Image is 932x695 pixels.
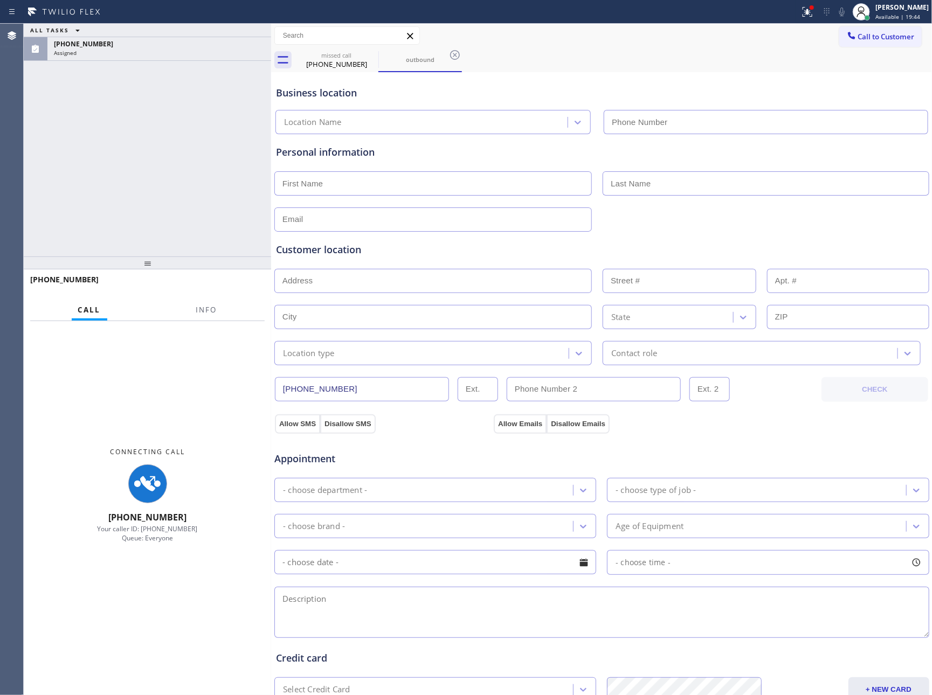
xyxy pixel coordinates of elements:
input: First Name [274,171,592,196]
span: - choose time - [616,557,671,567]
input: Street # [603,269,756,293]
div: outbound [379,55,461,64]
span: Call to Customer [858,32,915,41]
div: missed call [296,51,377,59]
input: City [274,305,592,329]
span: [PHONE_NUMBER] [108,511,187,523]
div: Business location [276,86,928,100]
input: Apt. # [767,269,929,293]
div: Age of Equipment [616,520,684,532]
button: CHECK [821,377,929,402]
input: Phone Number [604,110,928,134]
button: Allow SMS [275,414,320,434]
input: Phone Number 2 [507,377,681,401]
span: Assigned [54,49,77,57]
div: Location type [283,347,335,359]
span: Connecting Call [110,447,185,456]
button: ALL TASKS [24,24,91,37]
button: Mute [834,4,850,19]
button: Call to Customer [839,26,922,47]
span: [PHONE_NUMBER] [30,274,99,284]
input: Phone Number [275,377,449,401]
div: [PHONE_NUMBER] [296,59,377,69]
input: - choose date - [274,550,596,574]
button: Info [190,300,224,321]
span: ALL TASKS [30,26,69,34]
button: Disallow Emails [547,414,610,434]
div: State [611,311,630,323]
input: Ext. [458,377,498,401]
input: Address [274,269,592,293]
span: Info [196,305,217,315]
div: Personal information [276,145,928,159]
span: Call [78,305,101,315]
div: - choose brand - [283,520,345,532]
input: Last Name [603,171,929,196]
span: Available | 19:44 [875,13,920,20]
div: - choose department - [283,484,367,496]
input: Email [274,207,592,232]
div: Credit card [276,651,928,665]
button: Disallow SMS [320,414,376,434]
input: Ext. 2 [689,377,730,401]
div: Location Name [284,116,342,129]
input: Search [275,27,419,44]
span: Your caller ID: [PHONE_NUMBER] Queue: Everyone [98,524,198,543]
input: ZIP [767,305,929,329]
button: Call [72,300,107,321]
span: Appointment [274,451,491,466]
div: Customer location [276,242,928,257]
button: Allow Emails [494,414,547,434]
div: Contact role [611,347,657,359]
span: [PHONE_NUMBER] [54,39,113,48]
div: (714) 883-0381 [296,48,377,72]
div: - choose type of job - [616,484,696,496]
div: [PERSON_NAME] [875,3,929,12]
